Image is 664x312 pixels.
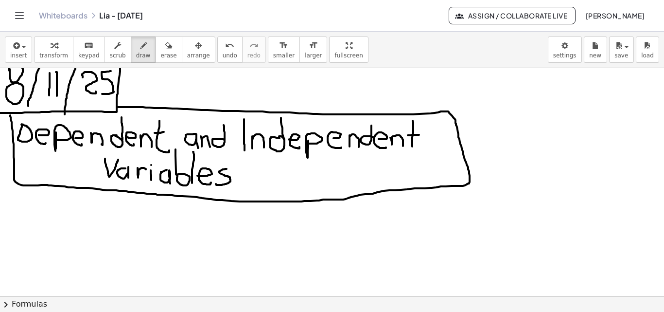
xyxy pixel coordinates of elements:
[160,52,176,59] span: erase
[73,37,105,63] button: keyboardkeypad
[131,37,156,63] button: draw
[110,52,126,59] span: scrub
[334,52,363,59] span: fullscreen
[553,52,577,59] span: settings
[589,52,601,59] span: new
[105,37,131,63] button: scrub
[12,8,27,23] button: Toggle navigation
[5,37,32,63] button: insert
[641,52,654,59] span: load
[249,40,259,52] i: redo
[449,7,576,24] button: Assign / Collaborate Live
[39,11,87,20] a: Whiteboards
[577,7,652,24] button: [PERSON_NAME]
[548,37,582,63] button: settings
[299,37,327,63] button: format_sizelarger
[457,11,567,20] span: Assign / Collaborate Live
[136,52,151,59] span: draw
[329,37,368,63] button: fullscreen
[217,37,243,63] button: undoundo
[273,52,295,59] span: smaller
[39,52,68,59] span: transform
[225,40,234,52] i: undo
[34,37,73,63] button: transform
[585,11,645,20] span: [PERSON_NAME]
[279,40,288,52] i: format_size
[84,40,93,52] i: keyboard
[305,52,322,59] span: larger
[609,37,634,63] button: save
[614,52,628,59] span: save
[182,37,215,63] button: arrange
[584,37,607,63] button: new
[636,37,659,63] button: load
[223,52,237,59] span: undo
[10,52,27,59] span: insert
[78,52,100,59] span: keypad
[309,40,318,52] i: format_size
[155,37,182,63] button: erase
[247,52,261,59] span: redo
[268,37,300,63] button: format_sizesmaller
[187,52,210,59] span: arrange
[242,37,266,63] button: redoredo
